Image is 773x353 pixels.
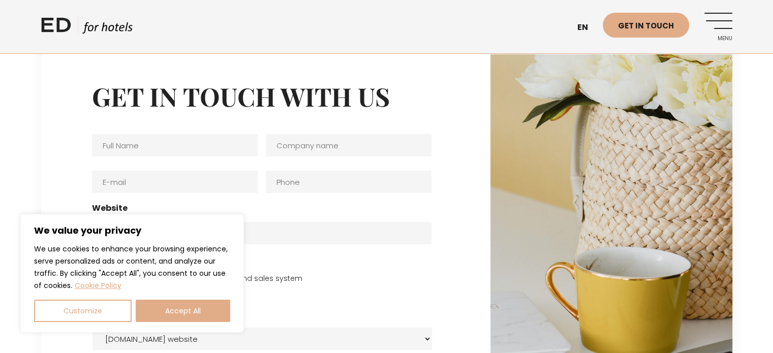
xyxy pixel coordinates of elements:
input: Company name [266,134,431,156]
h2: Get in touch with us [92,81,440,112]
input: E-mail [92,171,258,193]
a: en [572,15,603,40]
input: Full Name [92,134,258,156]
button: Customize [34,300,132,322]
button: Accept All [136,300,230,322]
a: ED HOTELS [41,15,133,41]
a: Menu [704,13,732,41]
p: We use cookies to enhance your browsing experience, serve personalized ads or content, and analyz... [34,243,230,292]
label: Website [92,203,128,214]
input: Phone [266,171,431,193]
a: Get in touch [603,13,689,38]
span: Menu [704,36,732,42]
p: We value your privacy [34,224,230,237]
input: Website [92,222,431,244]
a: Cookie Policy [74,280,122,291]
